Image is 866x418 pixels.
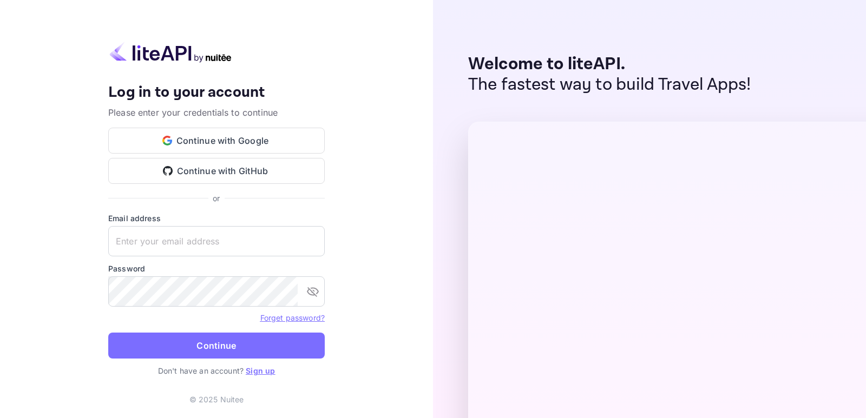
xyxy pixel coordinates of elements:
p: or [213,193,220,204]
p: The fastest way to build Travel Apps! [468,75,751,95]
h4: Log in to your account [108,83,325,102]
p: Welcome to liteAPI. [468,54,751,75]
p: Please enter your credentials to continue [108,106,325,119]
input: Enter your email address [108,226,325,256]
button: Continue [108,333,325,359]
a: Sign up [246,366,275,375]
a: Forget password? [260,313,325,322]
p: © 2025 Nuitee [189,394,244,405]
a: Forget password? [260,312,325,323]
button: Continue with Google [108,128,325,154]
img: liteapi [108,42,233,63]
label: Password [108,263,325,274]
p: Don't have an account? [108,365,325,376]
button: toggle password visibility [302,281,324,302]
button: Continue with GitHub [108,158,325,184]
label: Email address [108,213,325,224]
